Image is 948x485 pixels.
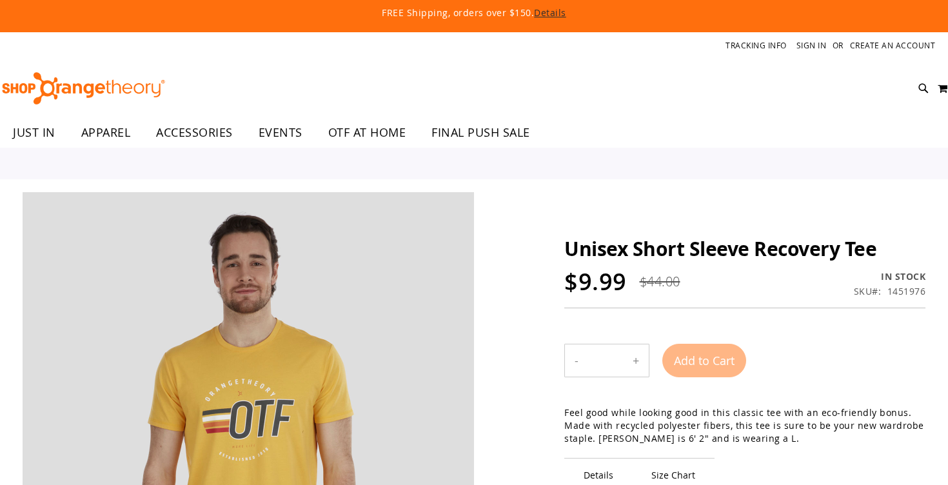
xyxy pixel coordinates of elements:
span: JUST IN [13,118,55,147]
input: Product quantity [588,345,623,376]
button: Decrease product quantity [565,344,588,377]
span: OTF AT HOME [328,118,406,147]
span: APPAREL [81,118,131,147]
a: APPAREL [68,118,144,148]
span: $44.00 [640,273,680,290]
div: In stock [854,270,926,283]
a: Sign In [796,40,827,51]
span: Unisex Short Sleeve Recovery Tee [564,235,876,262]
a: ACCESSORIES [143,118,246,148]
a: FINAL PUSH SALE [419,118,543,147]
a: Create an Account [850,40,936,51]
a: Tracking Info [726,40,787,51]
div: Availability [854,270,926,283]
a: EVENTS [246,118,315,148]
span: EVENTS [259,118,302,147]
span: FINAL PUSH SALE [431,118,530,147]
span: $9.99 [564,266,627,297]
div: Feel good while looking good in this classic tee with an eco-friendly bonus. Made with recycled p... [564,406,925,445]
strong: SKU [854,285,882,297]
button: Increase product quantity [623,344,649,377]
a: OTF AT HOME [315,118,419,148]
span: ACCESSORIES [156,118,233,147]
div: 1451976 [887,285,926,298]
p: FREE Shipping, orders over $150. [87,6,861,19]
a: Details [534,6,566,19]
